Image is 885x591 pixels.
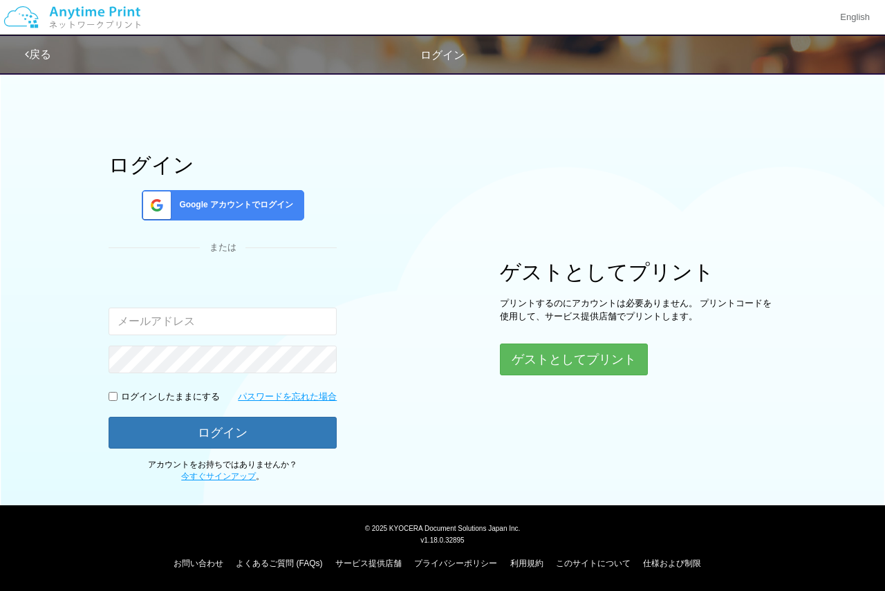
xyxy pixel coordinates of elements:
[500,344,648,375] button: ゲストとしてプリント
[121,391,220,404] p: ログインしたままにする
[174,199,293,211] span: Google アカウントでログイン
[25,48,51,60] a: 戻る
[556,559,631,568] a: このサイトについて
[420,536,464,544] span: v1.18.0.32895
[365,523,521,532] span: © 2025 KYOCERA Document Solutions Japan Inc.
[510,559,543,568] a: 利用規約
[181,471,256,481] a: 今すぐサインアップ
[174,559,223,568] a: お問い合わせ
[643,559,701,568] a: 仕様および制限
[335,559,402,568] a: サービス提供店舗
[500,261,776,283] h1: ゲストとしてプリント
[109,153,337,176] h1: ログイン
[181,471,264,481] span: 。
[109,241,337,254] div: または
[420,49,465,61] span: ログイン
[236,559,322,568] a: よくあるご質問 (FAQs)
[109,459,337,482] p: アカウントをお持ちではありませんか？
[500,297,776,323] p: プリントするのにアカウントは必要ありません。 プリントコードを使用して、サービス提供店舗でプリントします。
[109,308,337,335] input: メールアドレス
[414,559,497,568] a: プライバシーポリシー
[238,391,337,404] a: パスワードを忘れた場合
[109,417,337,449] button: ログイン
